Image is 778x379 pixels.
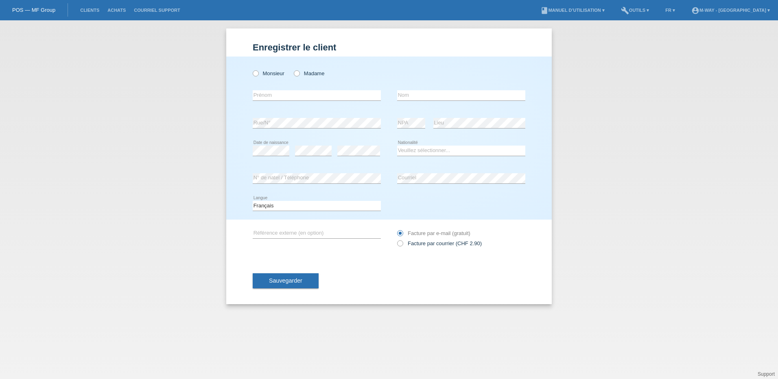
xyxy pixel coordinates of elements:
[687,8,774,13] a: account_circlem-way - [GEOGRAPHIC_DATA] ▾
[253,70,284,76] label: Monsieur
[76,8,103,13] a: Clients
[269,277,302,284] span: Sauvegarder
[12,7,55,13] a: POS — MF Group
[253,42,525,52] h1: Enregistrer le client
[621,7,629,15] i: build
[253,70,258,76] input: Monsieur
[536,8,609,13] a: bookManuel d’utilisation ▾
[397,230,470,236] label: Facture par e-mail (gratuit)
[103,8,130,13] a: Achats
[691,7,699,15] i: account_circle
[130,8,184,13] a: Courriel Support
[661,8,679,13] a: FR ▾
[397,230,402,240] input: Facture par e-mail (gratuit)
[294,70,299,76] input: Madame
[617,8,653,13] a: buildOutils ▾
[294,70,324,76] label: Madame
[397,240,482,246] label: Facture par courrier (CHF 2.90)
[397,240,402,250] input: Facture par courrier (CHF 2.90)
[253,273,319,289] button: Sauvegarder
[758,371,775,377] a: Support
[540,7,549,15] i: book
